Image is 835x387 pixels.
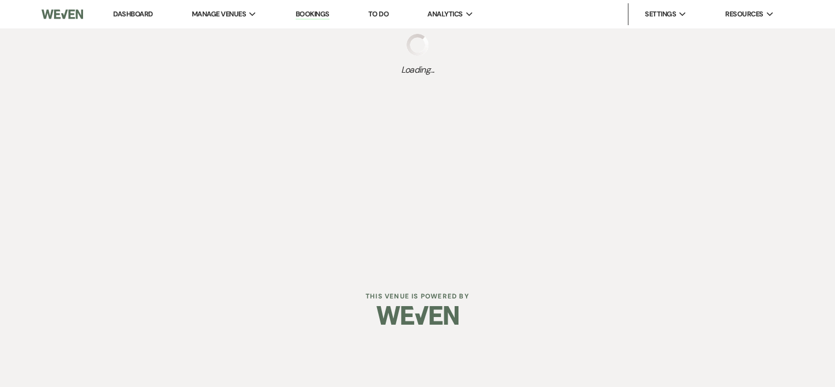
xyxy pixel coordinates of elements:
span: Analytics [427,9,462,20]
span: Manage Venues [192,9,246,20]
a: Bookings [296,9,330,20]
a: To Do [368,9,389,19]
a: Dashboard [113,9,152,19]
img: loading spinner [407,34,428,56]
img: Weven Logo [42,3,83,26]
span: Settings [645,9,676,20]
span: Loading... [401,63,434,77]
span: Resources [725,9,763,20]
img: Weven Logo [377,296,458,335]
